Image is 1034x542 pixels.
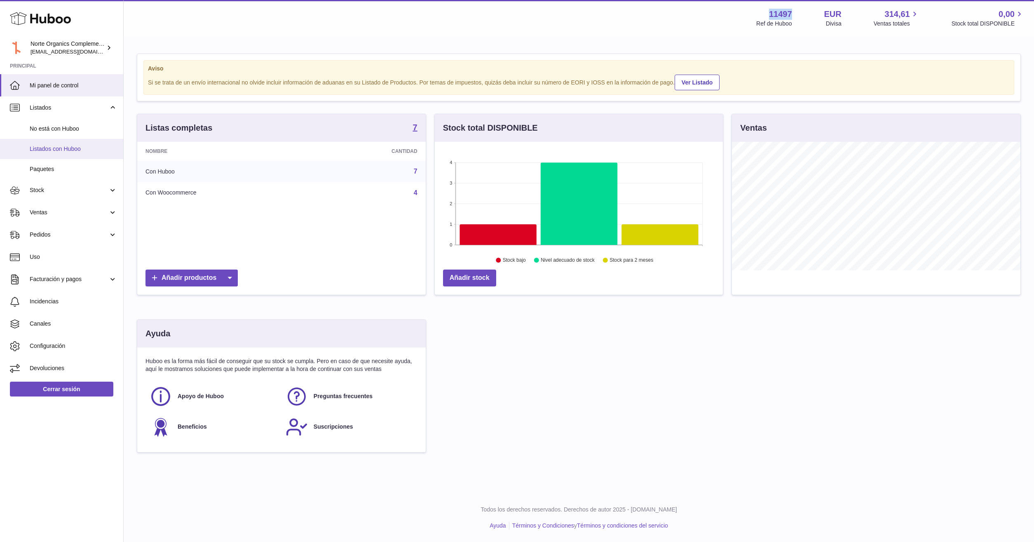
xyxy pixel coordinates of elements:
[30,298,117,305] span: Incidencias
[503,258,526,263] text: Stock bajo
[885,9,910,20] span: 314,61
[541,258,595,263] text: Nivel adecuado de stock
[952,9,1024,28] a: 0,00 Stock total DISPONIBLE
[286,385,413,408] a: Preguntas frecuentes
[30,40,105,56] div: Norte Organics Complementos Alimenticios S.L.
[30,320,117,328] span: Canales
[145,122,212,134] h3: Listas completas
[30,231,108,239] span: Pedidos
[30,165,117,173] span: Paquetes
[30,125,117,133] span: No está con Huboo
[30,48,121,55] span: [EMAIL_ADDRESS][DOMAIN_NAME]
[450,160,452,165] text: 4
[450,181,452,185] text: 3
[10,382,113,397] a: Cerrar sesión
[145,328,170,339] h3: Ayuda
[30,275,108,283] span: Facturación y pagos
[30,104,108,112] span: Listados
[999,9,1015,20] span: 0,00
[577,522,668,529] a: Términos y condiciones del servicio
[952,20,1024,28] span: Stock total DISPONIBLE
[30,186,108,194] span: Stock
[150,385,277,408] a: Apoyo de Huboo
[512,522,574,529] a: Términos y Condiciones
[414,189,417,196] a: 4
[30,253,117,261] span: Uso
[145,270,238,286] a: Añadir productos
[148,65,1010,73] strong: Aviso
[610,258,653,263] text: Stock para 2 meses
[10,42,22,54] img: norteorganics@gmail.com
[137,142,314,161] th: Nombre
[314,392,373,400] span: Preguntas frecuentes
[826,20,842,28] div: Divisa
[443,122,538,134] h3: Stock total DISPONIBLE
[413,123,417,131] strong: 7
[145,357,417,373] p: Huboo es la forma más fácil de conseguir que su stock se cumpla. Pero en caso de que necesite ayu...
[450,222,452,227] text: 1
[30,82,117,89] span: Mi panel de control
[509,522,668,530] li: y
[137,182,314,204] td: Con Woocommerce
[450,201,452,206] text: 2
[137,161,314,182] td: Con Huboo
[314,423,353,431] span: Suscripciones
[30,145,117,153] span: Listados con Huboo
[450,242,452,247] text: 0
[30,342,117,350] span: Configuración
[413,123,417,133] a: 7
[874,9,919,28] a: 314,61 Ventas totales
[148,73,1010,90] div: Si se trata de un envío internacional no olvide incluir información de aduanas en su Listado de P...
[824,9,842,20] strong: EUR
[874,20,919,28] span: Ventas totales
[756,20,792,28] div: Ref de Huboo
[30,209,108,216] span: Ventas
[740,122,767,134] h3: Ventas
[443,270,496,286] a: Añadir stock
[675,75,720,90] a: Ver Listado
[314,142,426,161] th: Cantidad
[769,9,792,20] strong: 11497
[490,522,506,529] a: Ayuda
[286,416,413,438] a: Suscripciones
[130,506,1027,514] p: Todos los derechos reservados. Derechos de autor 2025 - [DOMAIN_NAME]
[30,364,117,372] span: Devoluciones
[414,168,417,175] a: 7
[150,416,277,438] a: Beneficios
[178,423,207,431] span: Beneficios
[178,392,224,400] span: Apoyo de Huboo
